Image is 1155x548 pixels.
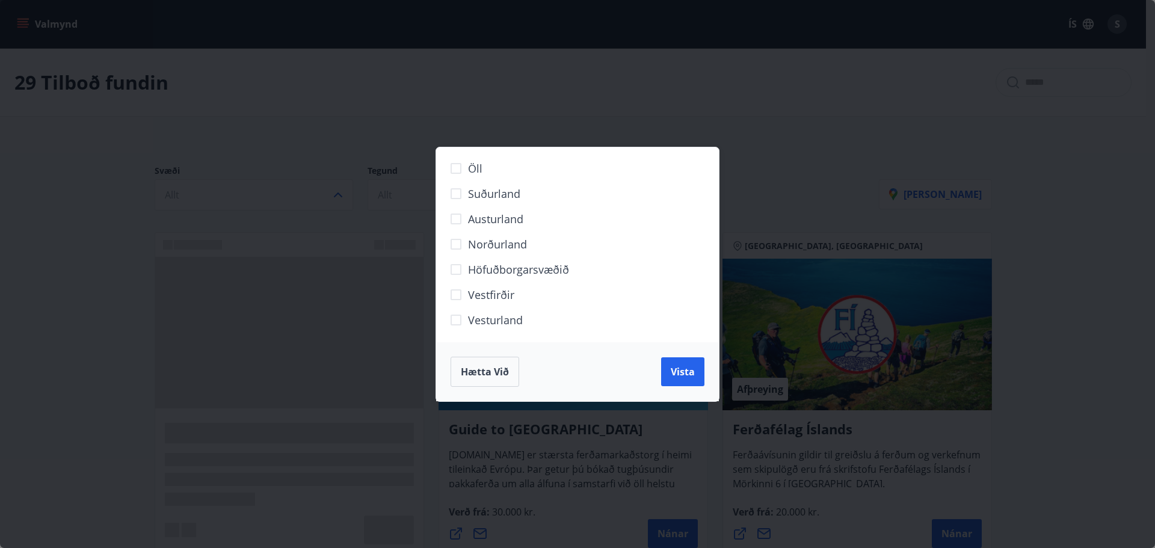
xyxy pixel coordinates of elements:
[451,357,519,387] button: Hætta við
[661,357,704,386] button: Vista
[468,287,514,303] span: Vestfirðir
[468,161,482,176] span: Öll
[468,236,527,252] span: Norðurland
[468,262,569,277] span: Höfuðborgarsvæðið
[468,186,520,202] span: Suðurland
[468,211,523,227] span: Austurland
[461,365,509,378] span: Hætta við
[671,365,695,378] span: Vista
[468,312,523,328] span: Vesturland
